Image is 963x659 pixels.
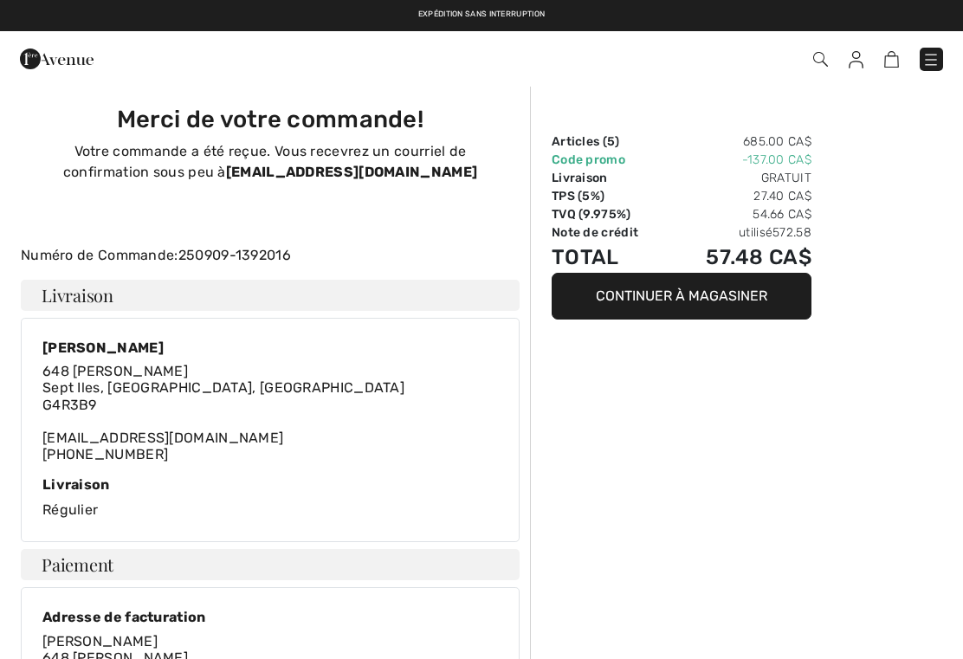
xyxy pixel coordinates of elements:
div: [EMAIL_ADDRESS][DOMAIN_NAME] [42,363,404,462]
h4: Livraison [21,280,520,311]
button: Continuer à magasiner [552,273,811,320]
td: TPS (5%) [552,187,669,205]
td: utilisé [669,223,811,242]
img: Recherche [813,52,828,67]
p: Votre commande a été reçue. Vous recevrez un courriel de confirmation sous peu à [31,141,509,183]
a: 1ère Avenue [20,49,94,66]
td: -137.00 CA$ [669,151,811,169]
td: Livraison [552,169,669,187]
img: Mes infos [849,51,863,68]
span: 5 [607,134,615,149]
td: Total [552,242,669,273]
img: 1ère Avenue [20,42,94,76]
td: Articles ( ) [552,132,669,151]
span: 572.58 [772,225,811,240]
td: 57.48 CA$ [669,242,811,273]
td: 27.40 CA$ [669,187,811,205]
td: 685.00 CA$ [669,132,811,151]
a: [PHONE_NUMBER] [42,446,168,462]
td: Gratuit [669,169,811,187]
td: Code promo [552,151,669,169]
td: TVQ (9.975%) [552,205,669,223]
strong: [EMAIL_ADDRESS][DOMAIN_NAME] [226,164,477,180]
h4: Paiement [21,549,520,580]
a: 250909-1392016 [178,247,291,263]
img: Menu [922,51,940,68]
div: [PERSON_NAME] [42,339,404,356]
div: Adresse de facturation [42,609,404,625]
div: Livraison [42,476,498,493]
img: Panier d'achat [884,51,899,68]
span: [PERSON_NAME] [42,633,158,649]
h3: Merci de votre commande! [31,106,509,134]
td: 54.66 CA$ [669,205,811,223]
div: Régulier [42,476,498,520]
td: Note de crédit [552,223,669,242]
span: 648 [PERSON_NAME] Sept Iles, [GEOGRAPHIC_DATA], [GEOGRAPHIC_DATA] G4R3B9 [42,363,404,412]
div: Numéro de Commande: [10,245,530,266]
